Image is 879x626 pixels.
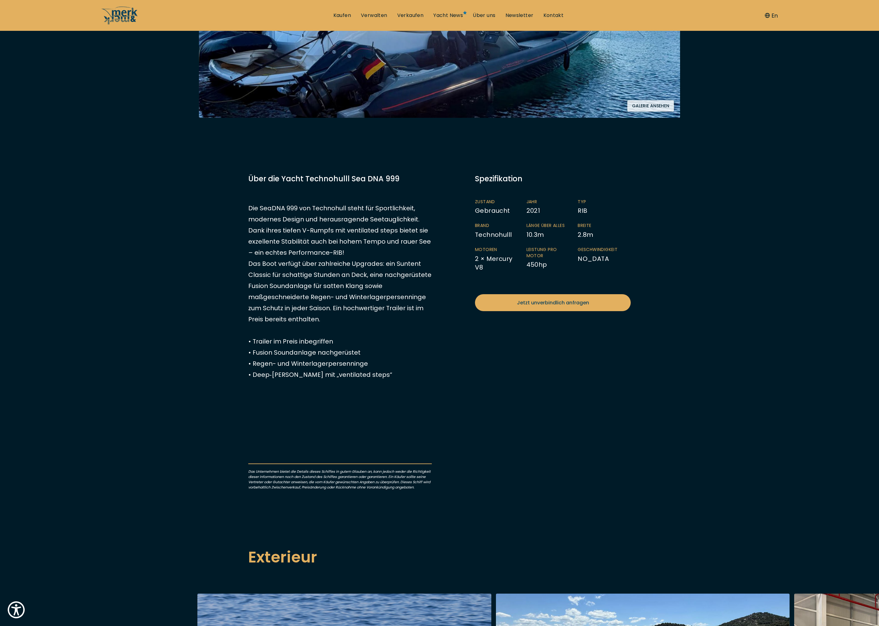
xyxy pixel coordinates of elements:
[361,12,387,19] a: Verwalten
[578,223,629,239] li: 2.8 m
[578,247,617,253] span: Geschwindigkeit
[248,203,432,380] p: Die SeaDNA 999 von Technohull steht für Sportlichkeit, modernes Design und herausragende Seetaugl...
[526,247,566,259] span: Leistung pro Motor
[248,546,631,569] h2: Exterieur
[506,12,534,19] a: Newsletter
[475,247,514,253] span: Motoren
[475,223,526,239] li: Technohulll
[475,199,526,215] li: Gebraucht
[526,199,566,205] span: Jahr
[765,11,778,20] button: En
[475,223,514,229] span: Brand
[517,299,589,307] span: Jetzt unverbindlich anfragen
[526,223,566,229] span: Länge über Alles
[433,12,463,19] a: Yacht News
[578,247,629,272] li: NO_DATA
[475,199,514,205] span: Zustand
[475,247,526,272] li: 2 × Mercury V8
[578,199,617,205] span: Typ
[473,12,495,19] a: Über uns
[248,463,432,490] p: Das Unternehmen bietet die Details dieses Schiffes in gutem Glauben an, kann jedoch weder die Ric...
[627,100,674,112] button: Galerie ansehen
[475,173,631,184] div: Spezifikation
[6,600,26,620] button: Show Accessibility Preferences
[397,12,424,19] a: Verkaufen
[248,173,432,184] h3: Über die Yacht Technohulll Sea DNA 999
[526,247,578,272] li: 450 hp
[526,199,578,215] li: 2021
[526,223,578,239] li: 10.3 m
[578,199,629,215] li: RIB
[333,12,351,19] a: Kaufen
[475,294,631,311] a: Jetzt unverbindlich anfragen
[543,12,564,19] a: Kontakt
[578,223,617,229] span: Breite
